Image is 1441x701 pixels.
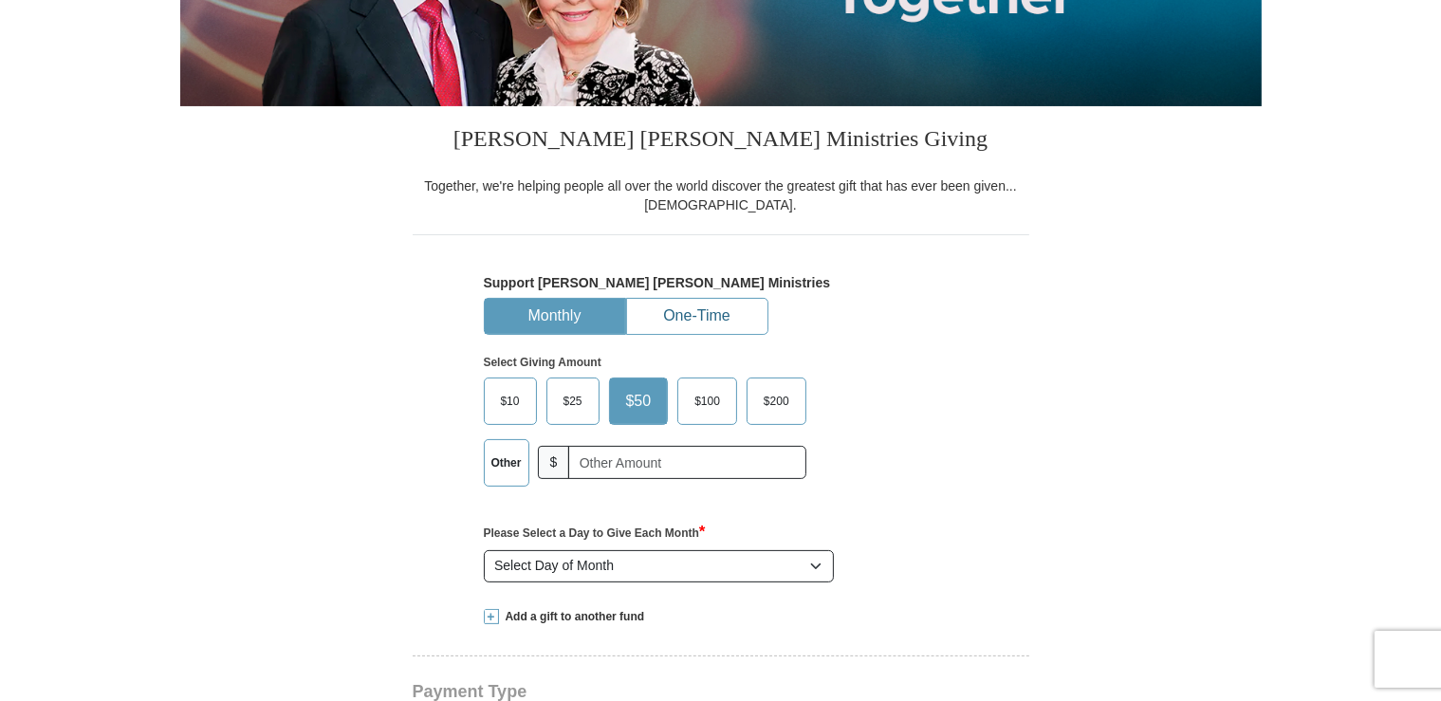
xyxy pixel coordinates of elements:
strong: Select Giving Amount [484,356,601,369]
button: One-Time [627,299,767,334]
button: Monthly [485,299,625,334]
h3: [PERSON_NAME] [PERSON_NAME] Ministries Giving [413,106,1029,176]
span: $25 [554,387,592,415]
input: Other Amount [568,446,805,479]
strong: Please Select a Day to Give Each Month [484,526,706,540]
span: $ [538,446,570,479]
span: $10 [491,387,529,415]
span: $200 [754,387,799,415]
label: Other [485,440,528,486]
span: $50 [617,387,661,415]
span: Add a gift to another fund [499,609,645,625]
h4: Payment Type [413,684,1029,699]
div: Together, we're helping people all over the world discover the greatest gift that has ever been g... [413,176,1029,214]
span: $100 [685,387,730,415]
h5: Support [PERSON_NAME] [PERSON_NAME] Ministries [484,275,958,291]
